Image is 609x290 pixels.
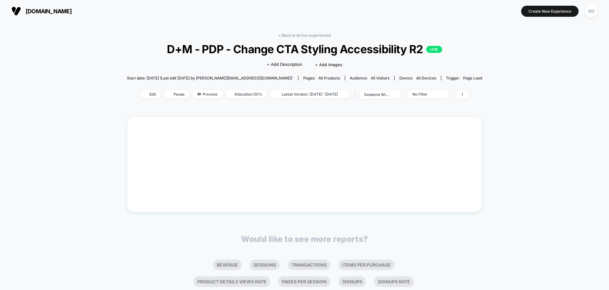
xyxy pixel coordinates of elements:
[213,260,242,270] li: Revenue
[374,276,414,287] li: Signups Rate
[278,33,331,38] a: < Back to all live experiences
[446,76,482,80] div: Trigger:
[226,90,267,98] span: Allocation: 50%
[338,260,395,270] li: Items Per Purchase
[315,62,342,67] span: + Add Images
[412,92,438,97] div: No Filter
[394,76,441,80] span: Device:
[288,260,331,270] li: Transactions
[193,276,270,287] li: Product Details Views Rate
[364,92,390,97] div: sessions with impression
[463,76,482,80] span: Page Load
[371,76,390,80] span: All Visitors
[11,6,21,16] img: Visually logo
[127,76,292,80] span: Start date: [DATE] (Last edit [DATE] by [PERSON_NAME][EMAIL_ADDRESS][DOMAIN_NAME])
[350,76,390,80] div: Audience:
[353,90,359,99] span: |
[26,8,72,15] span: [DOMAIN_NAME]
[318,76,340,80] span: all products
[521,6,579,17] button: Create New Experience
[241,234,368,244] p: Would like to see more reports?
[267,61,302,68] span: + Add Description
[270,90,350,98] span: Latest Version: [DATE] - [DATE]
[426,46,442,53] p: LIVE
[140,90,161,98] span: Edit
[193,90,222,98] span: Preview
[164,90,189,98] span: Pause
[583,5,599,18] button: MD
[585,5,598,17] div: MD
[303,76,340,80] div: Pages:
[416,76,436,80] span: all devices
[338,276,366,287] li: Signups
[278,276,331,287] li: Pages Per Session
[250,260,280,270] li: Sessions
[145,42,464,56] span: D+M - PDP - Change CTA Styling Accessibility R2
[10,6,74,16] button: [DOMAIN_NAME]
